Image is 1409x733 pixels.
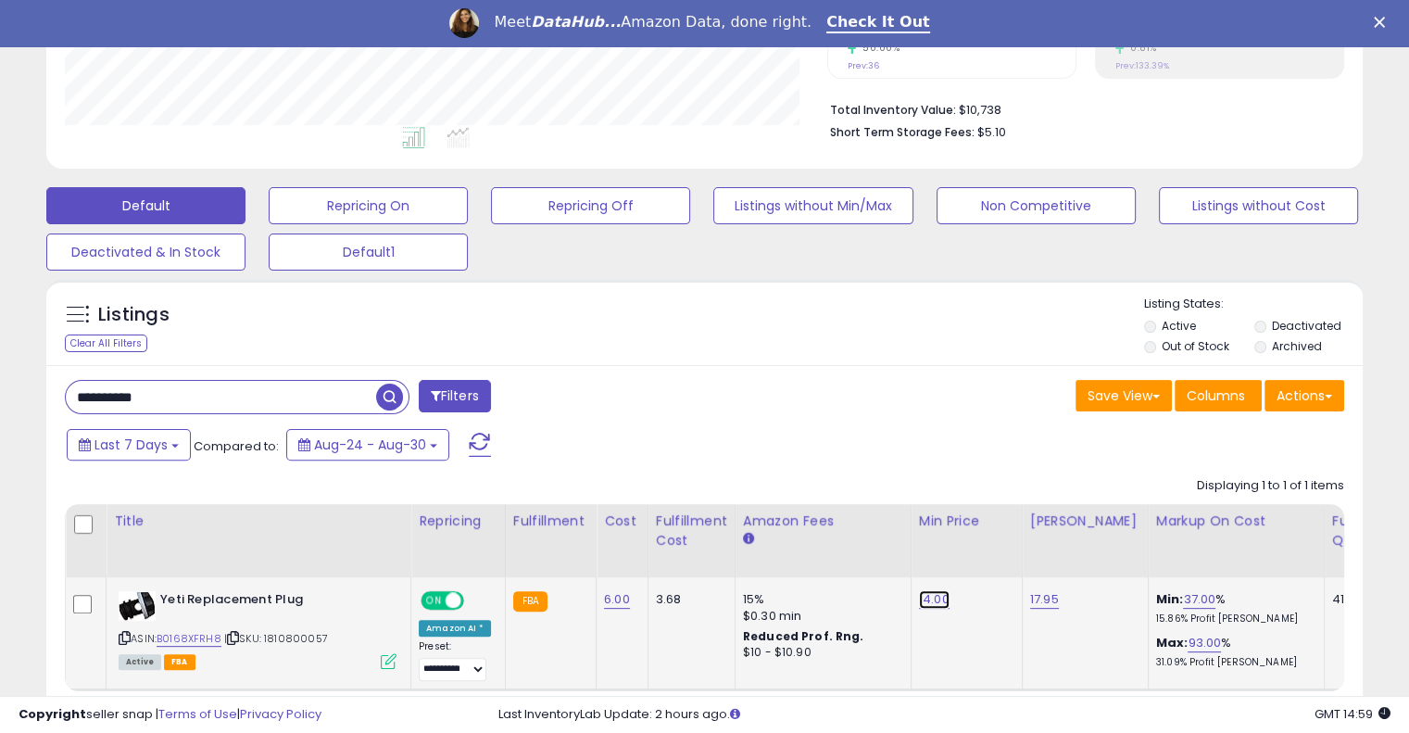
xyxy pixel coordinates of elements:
button: Repricing On [269,187,468,224]
span: Last 7 Days [94,436,168,454]
span: OFF [461,592,491,608]
div: $0.30 min [743,608,897,625]
div: % [1156,591,1310,626]
div: Min Price [919,512,1014,531]
div: $10 - $10.90 [743,645,897,661]
label: Archived [1271,338,1321,354]
label: Deactivated [1271,318,1340,334]
div: Preset: [419,640,491,682]
button: Default1 [269,234,468,271]
label: Active [1162,318,1196,334]
div: [PERSON_NAME] [1030,512,1140,531]
p: Listing States: [1144,296,1363,313]
p: 31.09% Profit [PERSON_NAME] [1156,656,1310,669]
div: Amazon Fees [743,512,903,531]
div: Close [1374,17,1392,28]
th: The percentage added to the cost of goods (COGS) that forms the calculator for Min & Max prices. [1148,504,1324,577]
a: Privacy Policy [240,705,321,723]
p: 15.86% Profit [PERSON_NAME] [1156,613,1310,626]
div: 41 [1332,591,1390,608]
a: 17.95 [1030,590,1059,609]
a: B0168XFRH8 [157,631,221,647]
button: Repricing Off [491,187,690,224]
strong: Copyright [19,705,86,723]
div: Meet Amazon Data, done right. [494,13,811,32]
span: FBA [164,654,195,670]
h5: Listings [98,302,170,328]
div: 15% [743,591,897,608]
b: Yeti Replacement Plug [160,591,385,613]
div: ASIN: [119,591,396,668]
a: 37.00 [1183,590,1215,609]
div: Displaying 1 to 1 of 1 items [1197,477,1344,495]
small: FBA [513,591,547,612]
a: 14.00 [919,590,950,609]
div: Last InventoryLab Update: 2 hours ago. [498,706,1390,724]
b: Reduced Prof. Rng. [743,628,864,644]
button: Columns [1175,380,1262,411]
div: seller snap | | [19,706,321,724]
a: Check It Out [826,13,930,33]
button: Aug-24 - Aug-30 [286,429,449,461]
span: All listings currently available for purchase on Amazon [119,654,161,670]
span: Columns [1187,386,1245,405]
button: Non Competitive [937,187,1136,224]
i: DataHub... [531,13,621,31]
span: Aug-24 - Aug-30 [314,436,426,454]
div: Fulfillable Quantity [1332,512,1396,550]
span: 2025-09-7 14:59 GMT [1315,705,1390,723]
div: % [1156,635,1310,669]
button: Listings without Min/Max [713,187,912,224]
div: Fulfillment Cost [656,512,727,550]
button: Deactivated & In Stock [46,234,245,271]
a: 93.00 [1188,634,1221,652]
img: 31uPkt5YofL._SL40_.jpg [119,591,156,621]
button: Default [46,187,245,224]
img: Profile image for Georgie [449,8,479,38]
div: Title [114,512,403,531]
div: Markup on Cost [1156,512,1316,531]
button: Filters [419,380,491,412]
span: Compared to: [194,437,279,455]
a: 6.00 [604,590,630,609]
div: Amazon AI * [419,620,491,637]
div: Fulfillment [513,512,588,531]
small: Amazon Fees. [743,531,754,548]
button: Listings without Cost [1159,187,1358,224]
button: Actions [1264,380,1344,411]
b: Min: [1156,590,1184,608]
label: Out of Stock [1162,338,1229,354]
div: Cost [604,512,640,531]
div: 3.68 [656,591,721,608]
span: | SKU: 1810800057 [224,631,328,646]
a: Terms of Use [158,705,237,723]
button: Last 7 Days [67,429,191,461]
div: Repricing [419,512,497,531]
div: Clear All Filters [65,335,147,352]
span: ON [422,592,446,608]
b: Max: [1156,634,1189,651]
button: Save View [1076,380,1172,411]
